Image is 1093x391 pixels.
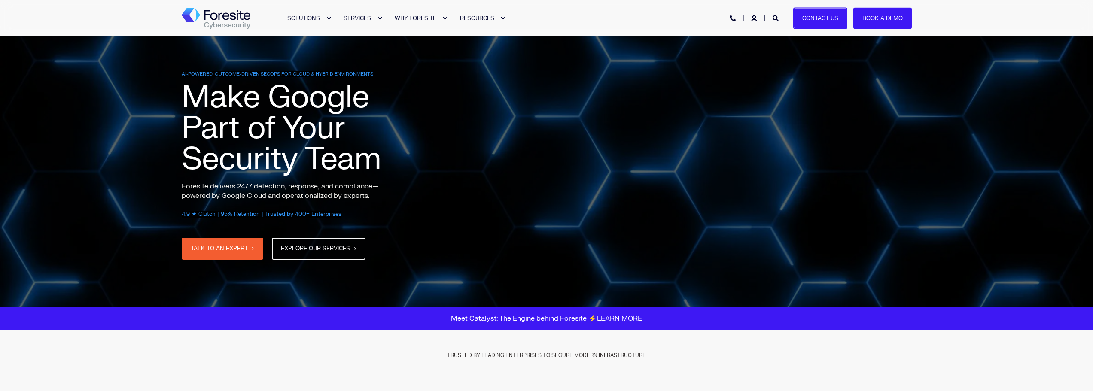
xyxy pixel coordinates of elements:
[182,238,263,260] a: TALK TO AN EXPERT →
[182,71,373,77] span: AI-POWERED, OUTCOME-DRIVEN SECOPS FOR CLOUD & HYBRID ENVIRONMENTS
[793,7,847,29] a: Contact Us
[597,314,642,323] a: LEARN MORE
[287,15,320,21] span: SOLUTIONS
[773,14,780,21] a: Open Search
[377,16,382,21] div: Expand SERVICES
[853,7,912,29] a: Book a Demo
[182,78,381,179] span: Make Google Part of Your Security Team
[442,16,448,21] div: Expand WHY FORESITE
[182,8,250,29] img: Foresite logo, a hexagon shape of blues with a directional arrow to the right hand side, and the ...
[272,238,365,260] a: EXPLORE OUR SERVICES →
[500,16,505,21] div: Expand RESOURCES
[182,182,396,200] p: Foresite delivers 24/7 detection, response, and compliance—powered by Google Cloud and operationa...
[460,15,494,21] span: RESOURCES
[751,14,759,21] a: Login
[447,352,646,359] span: TRUSTED BY LEADING ENTERPRISES TO SECURE MODERN INFRASTRUCTURE
[326,16,331,21] div: Expand SOLUTIONS
[182,211,341,218] span: 4.9 ★ Clutch | 95% Retention | Trusted by 400+ Enterprises
[182,8,250,29] a: Back to Home
[451,314,642,323] span: Meet Catalyst: The Engine behind Foresite ⚡️
[395,15,436,21] span: WHY FORESITE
